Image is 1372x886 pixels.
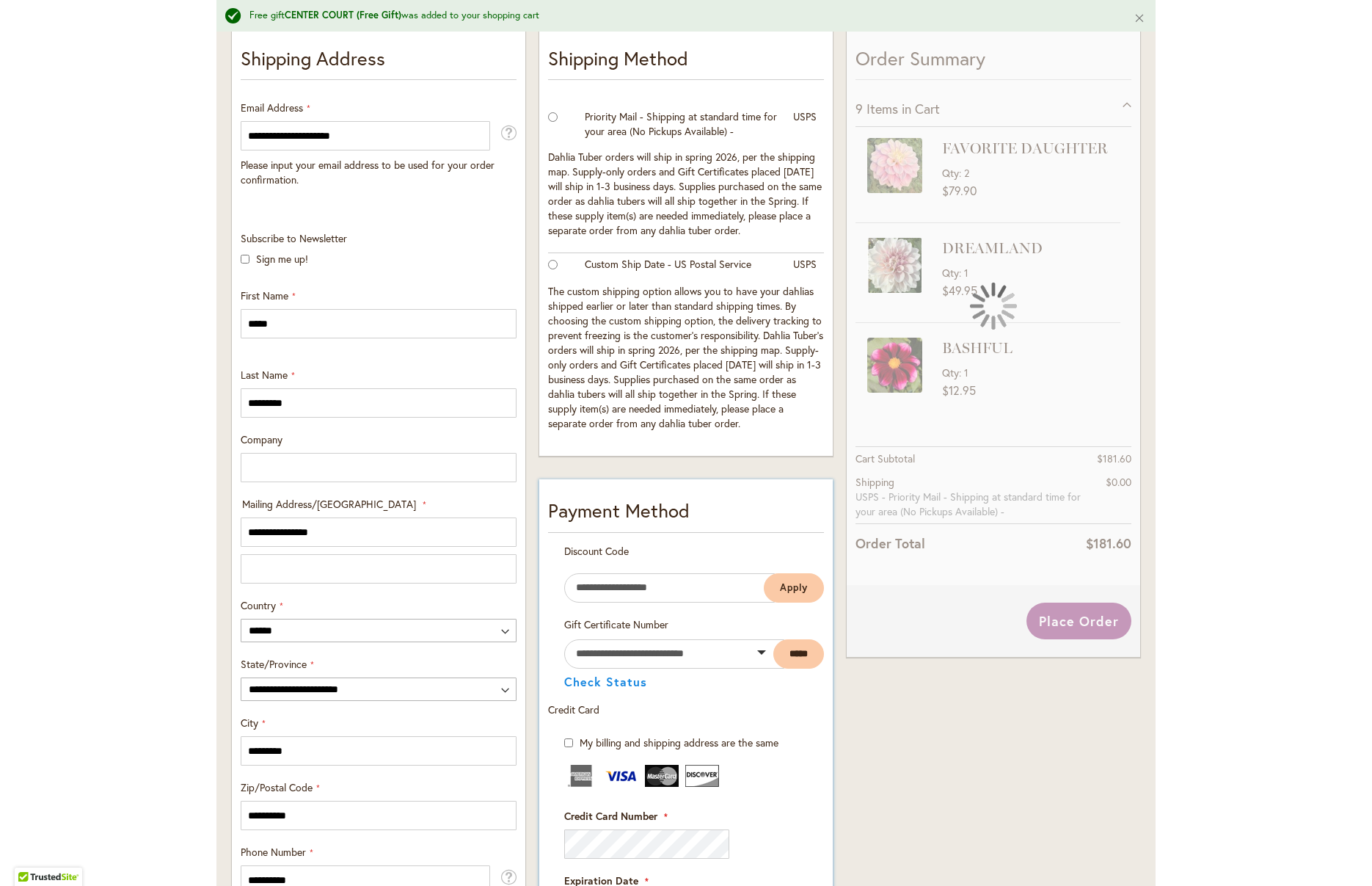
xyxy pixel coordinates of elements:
td: Dahlia Tuber orders will ship in spring 2026, per the shipping map. Supply-only orders and Gift C... [548,146,824,253]
span: Please input your email address to be used for your order confirmation. [241,158,495,186]
button: Apply [764,573,824,603]
span: Phone Number [241,845,306,859]
strong: CENTER COURT (Free Gift) [285,9,401,21]
td: USPS [786,253,824,281]
span: First Name [241,288,288,302]
div: Free gift was added to your shopping cart [249,9,1112,23]
span: Discount Code [564,544,629,558]
span: City [241,716,258,730]
span: Apply [780,581,808,594]
td: USPS [786,106,824,146]
button: Check Status [564,676,647,688]
p: Shipping Address [241,45,517,80]
span: Mailing Address/[GEOGRAPHIC_DATA] [242,497,416,511]
iframe: Launch Accessibility Center [11,834,52,875]
span: Subscribe to Newsletter [241,231,347,245]
span: Country [241,598,276,612]
span: Zip/Postal Code [241,780,313,794]
label: Sign me up! [256,252,308,266]
span: Gift Certificate Number [564,617,668,631]
td: Custom Ship Date - US Postal Service [577,253,786,281]
td: The custom shipping option allows you to have your dahlias shipped earlier or later than standard... [548,280,824,438]
span: Email Address [241,101,303,115]
div: Payment Method [548,497,824,532]
p: Shipping Method [548,45,824,80]
span: State/Province [241,657,307,671]
td: Priority Mail - Shipping at standard time for your area (No Pickups Available) - [577,106,786,146]
img: Loading... [970,283,1017,330]
span: Last Name [241,368,288,382]
span: Company [241,432,282,446]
